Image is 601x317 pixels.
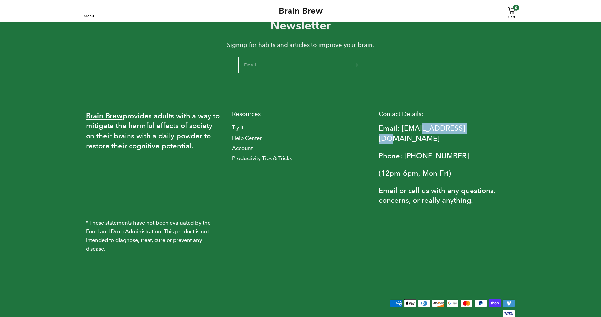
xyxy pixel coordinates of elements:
p: Phone: [PHONE_NUMBER] [379,151,515,161]
p: Signup for habits and articles to improve your brain. [91,40,511,50]
p: * These statements have not been evaluated by the Food and Drug Administration. This product is n... [86,219,223,253]
a: Try It [232,124,243,131]
a: Productivity Tips & Tricks [232,155,292,162]
a: Account [232,145,253,152]
h3: Newsletter [91,18,511,33]
p: (12pm-6pm, Mon-Fri) [379,168,515,178]
p: Menu [84,13,94,19]
button: Resources [232,111,369,117]
div: Contact Details: [379,111,515,117]
button: Enter your email [348,57,363,73]
p: Email or call us with any questions, concerns, or really anything. [379,186,515,206]
p: Email: [EMAIL_ADDRESS][DOMAIN_NAME] [379,123,515,144]
input: xxx@xxx.xxx [238,57,363,73]
a: Brain Brew [86,111,123,120]
a: Help Center [232,135,262,141]
summary: Menu [81,2,97,20]
p: provides adults with a way to mitigate the harmful effects of society on their brains with a dail... [86,111,223,151]
a: Brain Brew [279,7,323,15]
p: Cart [508,14,515,20]
span: 0 [513,5,519,11]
